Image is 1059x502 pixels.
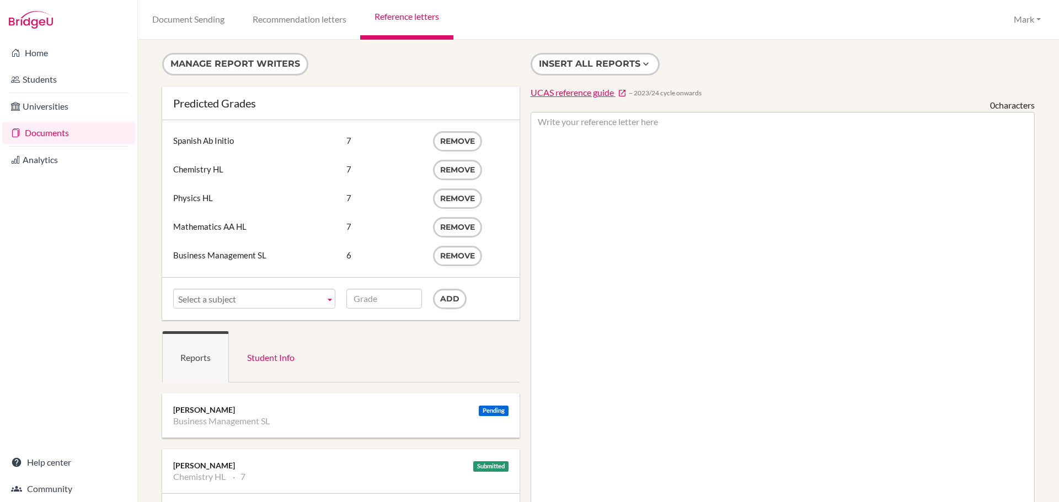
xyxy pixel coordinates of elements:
[990,100,995,110] span: 0
[173,404,509,415] div: [PERSON_NAME]
[2,149,135,171] a: Analytics
[346,188,422,207] div: 7
[433,160,482,180] button: Remove
[173,471,226,482] li: Chemistry HL
[473,461,509,472] div: Submitted
[173,217,335,236] div: Mathematics AA HL
[433,217,482,237] button: Remove
[233,471,245,482] li: 7
[433,289,467,309] input: Add
[2,68,135,90] a: Students
[346,246,422,265] div: 6
[178,289,320,309] span: Select a subject
[162,53,308,75] button: Manage report writers
[346,217,422,236] div: 7
[173,415,270,427] li: Business Management SL
[229,331,313,382] a: Student Info
[173,246,335,265] div: Business Management SL
[1009,9,1046,30] button: Mark
[162,331,229,382] a: Reports
[2,42,135,64] a: Home
[433,246,482,266] button: Remove
[990,99,1035,112] div: characters
[433,188,482,209] button: Remove
[173,188,335,207] div: Physics HL
[531,87,627,99] a: UCAS reference guide
[2,95,135,117] a: Universities
[346,160,422,179] div: 7
[173,160,335,179] div: Chemistry HL
[433,131,482,152] button: Remove
[173,460,509,471] div: [PERSON_NAME]
[346,131,422,150] div: 7
[9,11,53,29] img: Bridge-U
[531,53,660,75] button: Insert all reports
[346,289,422,309] input: Grade
[629,88,702,98] span: − 2023/24 cycle onwards
[479,406,509,416] div: Pending
[173,131,335,150] div: Spanish Ab Initio
[2,451,135,473] a: Help center
[2,122,135,144] a: Documents
[2,478,135,500] a: Community
[531,87,614,98] span: UCAS reference guide
[173,98,509,109] div: Predicted Grades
